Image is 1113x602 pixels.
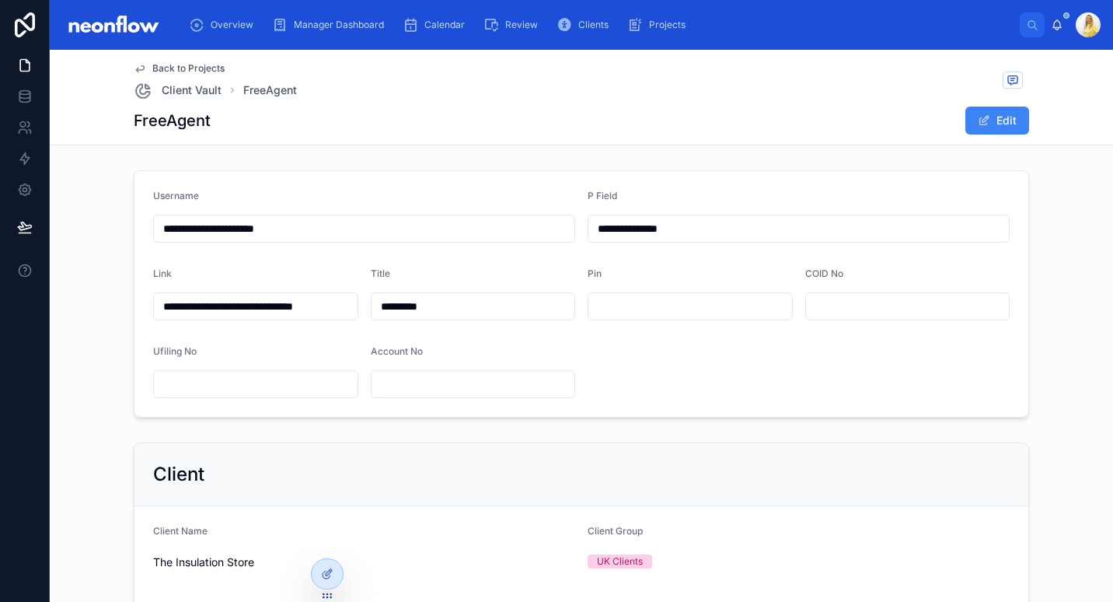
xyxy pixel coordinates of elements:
[134,81,222,100] a: Client Vault
[153,555,575,570] span: The Insulation Store
[578,19,609,31] span: Clients
[176,8,1020,42] div: scrollable content
[162,82,222,98] span: Client Vault
[371,345,423,357] span: Account No
[623,11,696,39] a: Projects
[134,62,225,75] a: Back to Projects
[588,268,602,279] span: Pin
[243,82,297,98] a: FreeAgent
[152,62,225,75] span: Back to Projects
[294,19,384,31] span: Manager Dashboard
[184,11,264,39] a: Overview
[588,525,643,537] span: Client Group
[505,19,538,31] span: Review
[153,345,197,357] span: Ufiling No
[267,11,395,39] a: Manager Dashboard
[62,12,164,37] img: App logo
[371,268,390,279] span: Title
[153,268,172,279] span: Link
[597,555,643,569] div: UK Clients
[649,19,686,31] span: Projects
[588,190,617,201] span: P Field
[479,11,549,39] a: Review
[211,19,253,31] span: Overview
[134,110,211,131] h1: FreeAgent
[552,11,619,39] a: Clients
[805,268,843,279] span: COID No
[398,11,476,39] a: Calendar
[965,107,1029,135] button: Edit
[424,19,465,31] span: Calendar
[153,190,199,201] span: Username
[153,525,208,537] span: Client Name
[153,462,204,487] h2: Client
